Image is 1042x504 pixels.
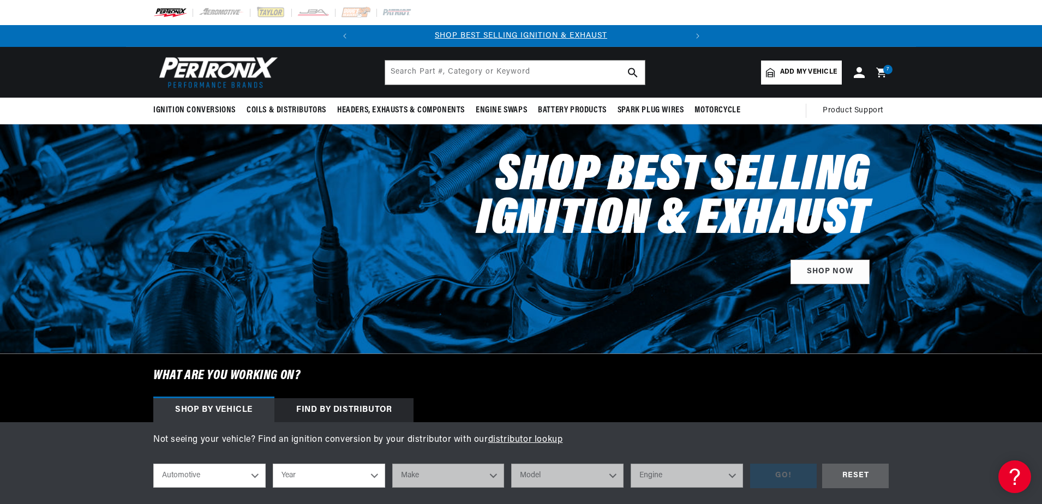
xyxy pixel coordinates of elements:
span: Spark Plug Wires [618,105,684,116]
span: Battery Products [538,105,607,116]
summary: Headers, Exhausts & Components [332,98,470,123]
button: Translation missing: en.sections.announcements.previous_announcement [334,25,356,47]
select: Ride Type [153,464,266,488]
select: Model [511,464,624,488]
span: Coils & Distributors [247,105,326,116]
summary: Motorcycle [689,98,746,123]
span: Engine Swaps [476,105,527,116]
summary: Coils & Distributors [241,98,332,123]
a: SHOP NOW [791,260,870,284]
button: Translation missing: en.sections.announcements.next_announcement [687,25,709,47]
span: Motorcycle [694,105,740,116]
div: Announcement [356,30,687,42]
select: Make [392,464,505,488]
div: RESET [822,464,889,488]
span: Ignition Conversions [153,105,236,116]
img: Pertronix [153,53,279,91]
input: Search Part #, Category or Keyword [385,61,645,85]
h6: What are you working on? [126,354,916,398]
summary: Engine Swaps [470,98,532,123]
button: search button [621,61,645,85]
select: Year [273,464,385,488]
a: distributor lookup [488,435,563,444]
summary: Spark Plug Wires [612,98,690,123]
span: Add my vehicle [780,67,837,77]
summary: Product Support [823,98,889,124]
span: 7 [887,65,889,74]
p: Not seeing your vehicle? Find an ignition conversion by your distributor with our [153,433,889,447]
span: Product Support [823,105,883,117]
select: Engine [631,464,743,488]
summary: Battery Products [532,98,612,123]
div: Shop by vehicle [153,398,274,422]
div: Find by Distributor [274,398,414,422]
a: SHOP BEST SELLING IGNITION & EXHAUST [435,32,607,40]
summary: Ignition Conversions [153,98,241,123]
a: Add my vehicle [761,61,842,85]
h2: Shop Best Selling Ignition & Exhaust [403,155,870,242]
span: Headers, Exhausts & Components [337,105,465,116]
div: 1 of 2 [356,30,687,42]
slideshow-component: Translation missing: en.sections.announcements.announcement_bar [126,25,916,47]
